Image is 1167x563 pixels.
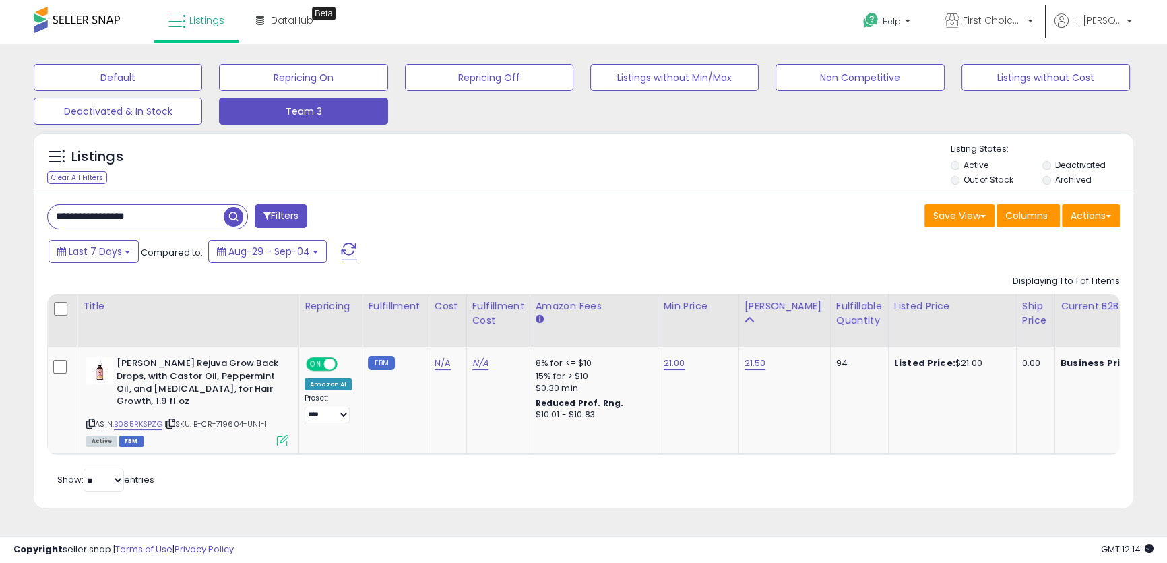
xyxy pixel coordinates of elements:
div: Fulfillable Quantity [836,299,883,328]
div: Clear All Filters [47,171,107,184]
button: Save View [924,204,995,227]
h5: Listings [71,148,123,167]
div: $21.00 [894,357,1006,369]
span: Columns [1005,209,1048,223]
span: Help [883,16,901,27]
b: Listed Price: [894,357,955,369]
a: 21.00 [664,357,685,370]
span: DataHub [271,13,313,27]
div: 15% for > $10 [536,370,648,382]
div: [PERSON_NAME] [745,299,825,314]
button: Actions [1062,204,1120,227]
div: seller snap | | [13,543,234,556]
label: Out of Stock [964,174,1013,185]
span: Last 7 Days [69,245,122,258]
span: Listings [189,13,224,27]
button: Filters [255,204,307,228]
button: Team 3 [219,98,387,125]
b: Business Price: [1061,357,1135,369]
div: Listed Price [894,299,1011,314]
span: All listings currently available for purchase on Amazon [86,436,117,447]
span: First Choice Online [963,13,1023,27]
a: Hi [PERSON_NAME] [1054,13,1132,44]
div: Amazon Fees [536,299,652,314]
b: Reduced Prof. Rng. [536,397,624,409]
button: Default [34,64,202,91]
span: FBM [119,436,144,447]
label: Deactivated [1055,159,1106,171]
div: Cost [435,299,461,314]
button: Last 7 Days [49,240,139,263]
span: ON [307,359,324,370]
a: B085RKSPZG [114,419,162,430]
button: Repricing On [219,64,387,91]
div: 0.00 [1022,357,1044,369]
span: Show: entries [57,473,154,486]
div: Displaying 1 to 1 of 1 items [1013,275,1120,288]
button: Listings without Min/Max [590,64,759,91]
small: Amazon Fees. [536,314,544,326]
div: $0.30 min [536,382,648,394]
div: Fulfillment Cost [472,299,524,328]
img: 31MW9KGTf4L._SL40_.jpg [86,357,113,384]
p: Listing States: [951,143,1133,156]
i: Get Help [862,12,879,29]
button: Deactivated & In Stock [34,98,202,125]
span: Compared to: [141,246,203,259]
button: Columns [997,204,1060,227]
a: 21.50 [745,357,766,370]
a: N/A [472,357,488,370]
div: 94 [836,357,878,369]
div: Preset: [305,394,352,424]
span: 2025-09-12 12:14 GMT [1101,543,1154,556]
small: FBM [368,356,394,370]
div: Repricing [305,299,356,314]
button: Non Competitive [776,64,944,91]
strong: Copyright [13,543,63,556]
a: Privacy Policy [175,543,234,556]
div: 8% for <= $10 [536,357,648,369]
b: [PERSON_NAME] Rejuva Grow Back Drops, with Castor Oil, Peppermint Oil, and [MEDICAL_DATA], for Ha... [117,357,280,411]
span: | SKU: B-CR-719604-UNI-1 [164,419,267,429]
label: Archived [1055,174,1092,185]
div: $10.01 - $10.83 [536,409,648,421]
button: Repricing Off [405,64,573,91]
button: Aug-29 - Sep-04 [208,240,327,263]
label: Active [964,159,988,171]
span: OFF [336,359,357,370]
button: Listings without Cost [961,64,1130,91]
div: ASIN: [86,357,288,445]
div: Amazon AI [305,378,352,390]
span: Hi [PERSON_NAME] [1072,13,1123,27]
div: Fulfillment [368,299,422,314]
div: Title [83,299,293,314]
div: Ship Price [1022,299,1049,328]
div: Min Price [664,299,733,314]
a: Help [852,2,924,44]
a: N/A [435,357,451,370]
span: Aug-29 - Sep-04 [228,245,310,258]
a: Terms of Use [115,543,172,556]
div: Tooltip anchor [312,7,336,20]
